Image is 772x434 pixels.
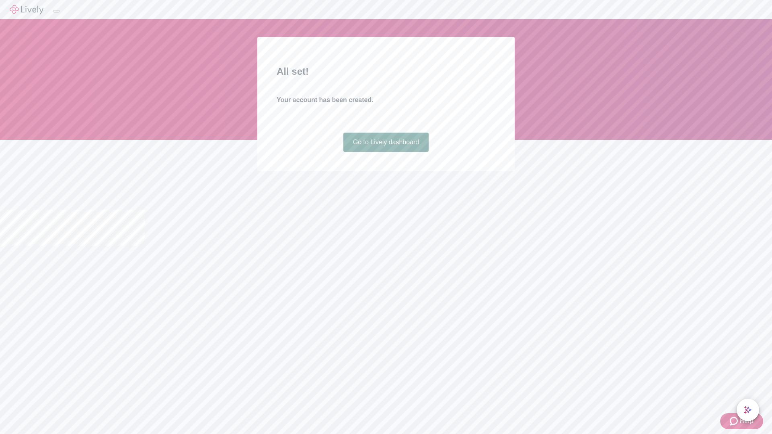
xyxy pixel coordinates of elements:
[744,406,752,414] svg: Lively AI Assistant
[10,5,43,14] img: Lively
[730,416,739,426] svg: Zendesk support icon
[343,133,429,152] a: Go to Lively dashboard
[277,95,495,105] h4: Your account has been created.
[277,64,495,79] h2: All set!
[737,399,759,421] button: chat
[720,413,763,429] button: Zendesk support iconHelp
[53,10,60,12] button: Log out
[739,416,754,426] span: Help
